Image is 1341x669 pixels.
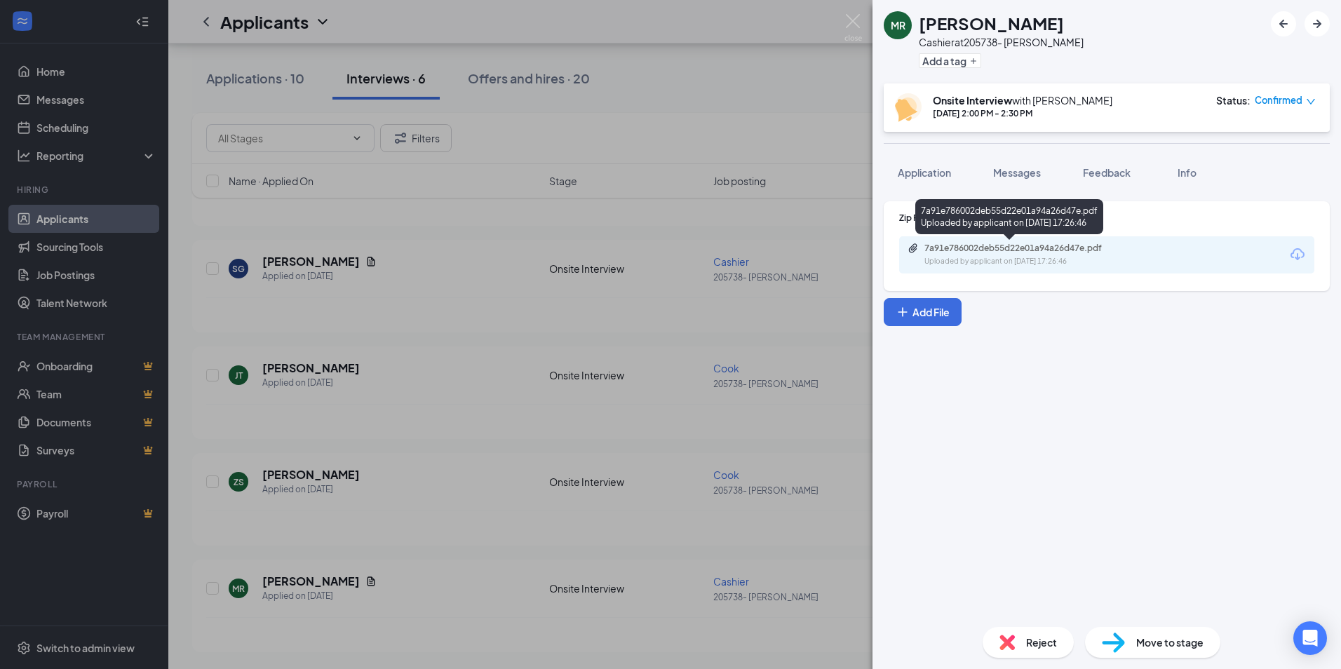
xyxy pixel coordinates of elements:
[924,256,1135,267] div: Uploaded by applicant on [DATE] 17:26:46
[1309,15,1326,32] svg: ArrowRight
[924,243,1121,254] div: 7a91e786002deb55d22e01a94a26d47e.pdf
[1275,15,1292,32] svg: ArrowLeftNew
[1178,166,1197,179] span: Info
[1271,11,1296,36] button: ArrowLeftNew
[919,53,981,68] button: PlusAdd a tag
[908,243,919,254] svg: Paperclip
[969,57,978,65] svg: Plus
[1255,93,1302,107] span: Confirmed
[1289,246,1306,263] svg: Download
[933,94,1012,107] b: Onsite Interview
[1306,97,1316,107] span: down
[1136,635,1204,650] span: Move to stage
[891,18,905,32] div: MR
[896,305,910,319] svg: Plus
[993,166,1041,179] span: Messages
[1216,93,1251,107] div: Status :
[1083,166,1131,179] span: Feedback
[1293,621,1327,655] div: Open Intercom Messenger
[933,93,1112,107] div: with [PERSON_NAME]
[884,298,962,326] button: Add FilePlus
[1305,11,1330,36] button: ArrowRight
[908,243,1135,267] a: Paperclip7a91e786002deb55d22e01a94a26d47e.pdfUploaded by applicant on [DATE] 17:26:46
[1026,635,1057,650] span: Reject
[898,166,951,179] span: Application
[919,35,1084,49] div: Cashier at 205738- [PERSON_NAME]
[915,199,1103,234] div: 7a91e786002deb55d22e01a94a26d47e.pdf Uploaded by applicant on [DATE] 17:26:46
[919,11,1064,35] h1: [PERSON_NAME]
[933,107,1112,119] div: [DATE] 2:00 PM - 2:30 PM
[899,212,1314,224] div: Zip Recruiter Resume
